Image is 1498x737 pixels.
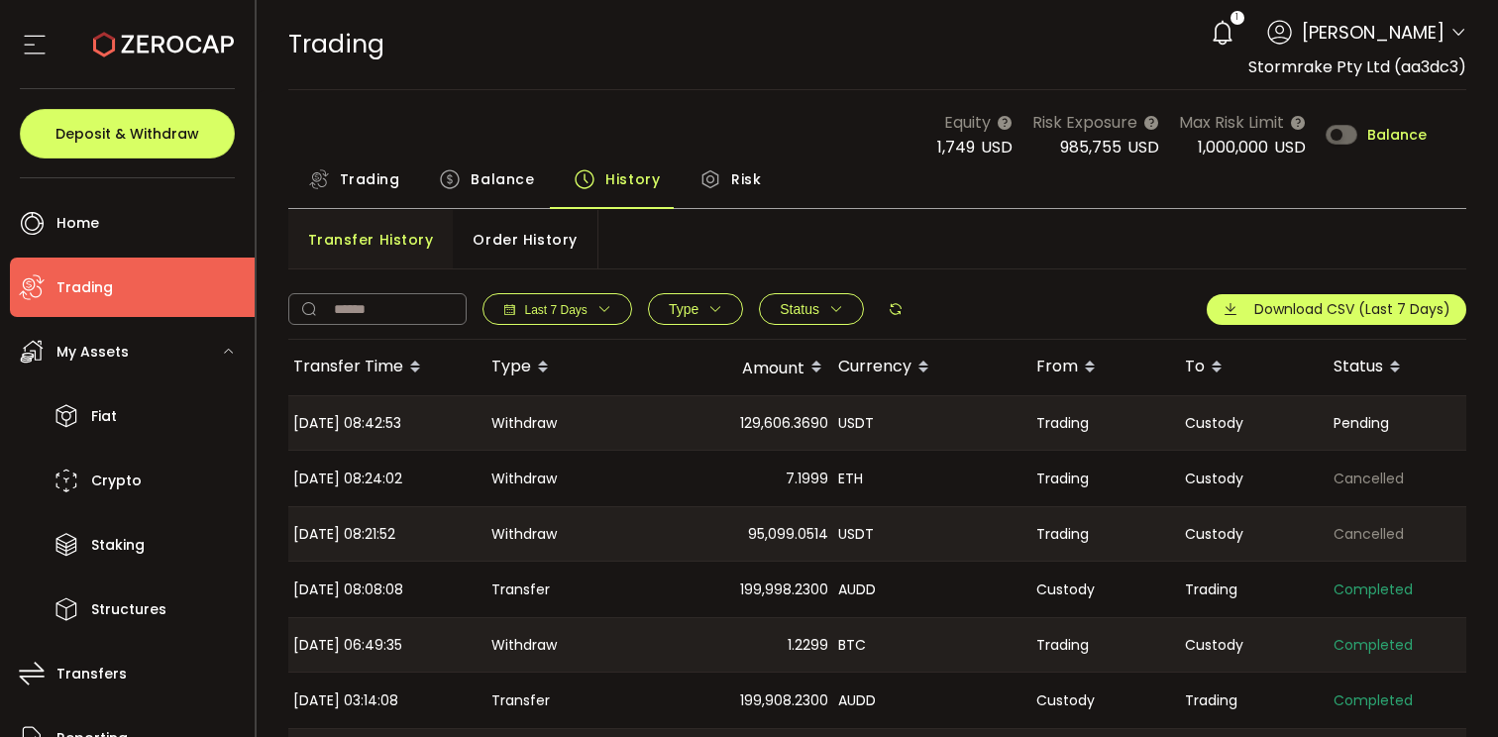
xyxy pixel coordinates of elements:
button: Deposit & Withdraw [20,109,235,158]
span: USD [981,136,1013,158]
span: 985,755 [1060,136,1122,158]
span: Withdraw [491,412,557,435]
span: Risk Exposure [1032,110,1137,135]
span: Transfers [56,660,127,688]
span: [DATE] 08:42:53 [293,412,401,435]
div: To [1180,351,1329,384]
span: USD [1274,136,1306,158]
span: [DATE] 06:49:35 [293,634,402,657]
span: Trading [56,273,113,302]
div: Currency [833,351,1031,384]
span: Trading [1036,468,1089,490]
span: History [605,159,660,199]
button: Last 7 Days [482,293,632,325]
span: Trading [1185,579,1237,601]
span: 199,998.2300 [740,579,828,601]
div: Amount [635,351,833,384]
span: Last 7 Days [525,303,588,317]
span: AUDD [838,579,876,601]
span: Cancelled [1334,468,1404,490]
span: USD [1127,136,1159,158]
span: USDT [838,523,874,546]
span: Transfer [491,579,550,601]
span: My Assets [56,338,129,367]
span: Completed [1334,689,1413,712]
span: 199,908.2300 [740,689,828,712]
span: [DATE] 08:08:08 [293,579,403,601]
div: Status [1329,351,1477,384]
span: [DATE] 08:24:02 [293,468,402,490]
div: Type [486,351,635,384]
span: 129,606.3690 [740,412,828,435]
span: Custody [1185,523,1243,546]
span: 1,749 [937,136,975,158]
span: Custody [1185,468,1243,490]
span: Trading [340,159,400,199]
span: Staking [91,531,145,560]
button: Status [759,293,864,325]
span: Crypto [91,467,142,495]
span: Home [56,209,99,238]
span: Stormrake Pty Ltd (aa3dc3) [1248,55,1466,78]
span: Fiat [91,402,117,431]
span: Completed [1334,634,1413,657]
span: USDT [838,412,874,435]
span: Withdraw [491,468,557,490]
span: Withdraw [491,634,557,657]
div: Transfer Time [288,351,486,384]
span: Download CSV (Last 7 Days) [1254,299,1450,320]
span: Balance [471,159,534,199]
span: Trading [288,27,384,61]
span: ETH [838,468,863,490]
span: [PERSON_NAME] [1302,19,1444,46]
span: Equity [944,110,991,135]
span: Transfer History [308,220,434,260]
span: Balance [1367,128,1427,142]
span: Risk [731,159,761,199]
span: Deposit & Withdraw [55,127,199,141]
span: 1,000,000 [1198,136,1268,158]
span: 1 [1235,11,1238,25]
span: Trading [1036,412,1089,435]
span: Custody [1185,412,1243,435]
span: Custody [1036,689,1095,712]
span: Status [780,301,819,317]
iframe: Chat Widget [1399,642,1498,737]
span: Trading [1036,634,1089,657]
span: [DATE] 08:21:52 [293,523,395,546]
button: Type [648,293,743,325]
div: From [1031,351,1180,384]
span: Type [669,301,698,317]
span: Pending [1334,412,1389,435]
span: 7.1999 [786,468,828,490]
span: BTC [838,634,866,657]
span: 95,099.0514 [748,523,828,546]
span: Transfer [491,689,550,712]
span: 1.2299 [788,634,828,657]
span: Custody [1185,634,1243,657]
span: [DATE] 03:14:08 [293,689,398,712]
span: Trading [1185,689,1237,712]
span: Structures [91,595,166,624]
span: Max Risk Limit [1179,110,1284,135]
span: Withdraw [491,523,557,546]
span: Custody [1036,579,1095,601]
span: Order History [473,220,577,260]
span: AUDD [838,689,876,712]
span: Trading [1036,523,1089,546]
span: Cancelled [1334,523,1404,546]
span: Completed [1334,579,1413,601]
